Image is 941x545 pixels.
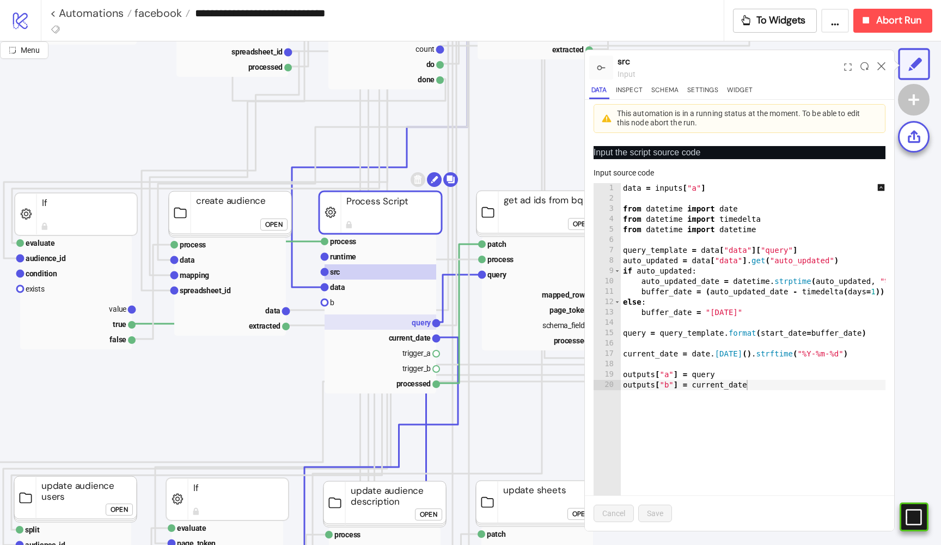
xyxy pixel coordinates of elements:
button: Abort Run [853,9,932,33]
div: 17 [594,349,621,359]
div: 16 [594,338,621,349]
span: Toggle code folding, rows 12 through 13 [614,297,620,307]
button: Open [415,508,442,520]
text: spreadsheet_id [180,286,231,295]
div: Open [573,218,590,231]
label: Input source code [594,167,661,179]
div: Open [572,508,590,520]
span: facebook [132,6,182,20]
div: 8 [594,256,621,266]
div: 5 [594,225,621,235]
button: Cancel [594,505,634,522]
text: runtime [330,252,356,261]
div: Open [265,219,283,231]
text: mapping [180,271,209,280]
text: query [487,270,507,279]
div: input [618,68,840,80]
text: patch [487,530,506,538]
text: schema_fields [542,321,588,330]
text: data [330,283,345,292]
span: up-square [877,184,885,191]
p: Input the script source code [594,146,885,159]
div: 14 [594,318,621,328]
text: query [412,318,431,327]
text: process [330,237,356,246]
button: Open [568,218,595,230]
button: Widget [725,84,755,99]
div: Open [420,508,437,521]
div: Open [111,504,128,516]
a: facebook [132,8,190,19]
text: process [334,530,360,539]
text: audience_id [26,254,66,263]
text: current_date [389,334,431,342]
div: 18 [594,359,621,370]
div: 19 [594,370,621,380]
div: This automation is in a running status at the moment. To be able to edit this node abort the run. [617,109,867,128]
span: radius-bottomright [9,46,16,54]
button: Schema [649,84,681,99]
a: < Automations [50,8,132,19]
button: ... [821,9,849,33]
div: 11 [594,287,621,297]
span: Abort Run [876,14,921,27]
text: process [180,240,206,249]
text: count [415,45,435,53]
span: Menu [21,46,40,55]
button: Open [106,504,133,516]
div: src [618,55,840,68]
span: Toggle code folding, rows 9 through 11 [614,266,620,276]
text: spreadsheet_id [231,47,283,56]
div: 7 [594,245,621,256]
text: exists [26,284,45,293]
button: Data [589,84,609,99]
div: 4 [594,214,621,225]
div: 6 [594,235,621,245]
text: patch [487,240,506,249]
span: expand [844,63,852,71]
span: To Widgets [756,14,806,27]
text: process [487,255,514,264]
text: src [330,268,340,276]
text: page_token [549,306,588,314]
div: 12 [594,297,621,307]
text: mapped_rows [542,290,588,299]
div: 15 [594,328,621,338]
button: To Widgets [733,9,817,33]
div: 20 [594,380,621,390]
text: b [330,298,334,307]
div: 1 [594,183,621,193]
text: evaluate [177,524,206,532]
text: condition [26,269,57,278]
button: Settings [685,84,720,99]
div: 3 [594,204,621,214]
div: 13 [594,307,621,318]
button: Save [638,505,672,522]
text: data [265,306,280,315]
div: 10 [594,276,621,287]
text: split [25,525,40,534]
text: value [109,305,126,313]
text: data [180,256,195,264]
div: 2 [594,193,621,204]
div: 9 [594,266,621,276]
button: Open [260,219,288,231]
button: Inspect [614,84,645,99]
button: Open [567,508,595,520]
text: evaluate [26,239,55,247]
